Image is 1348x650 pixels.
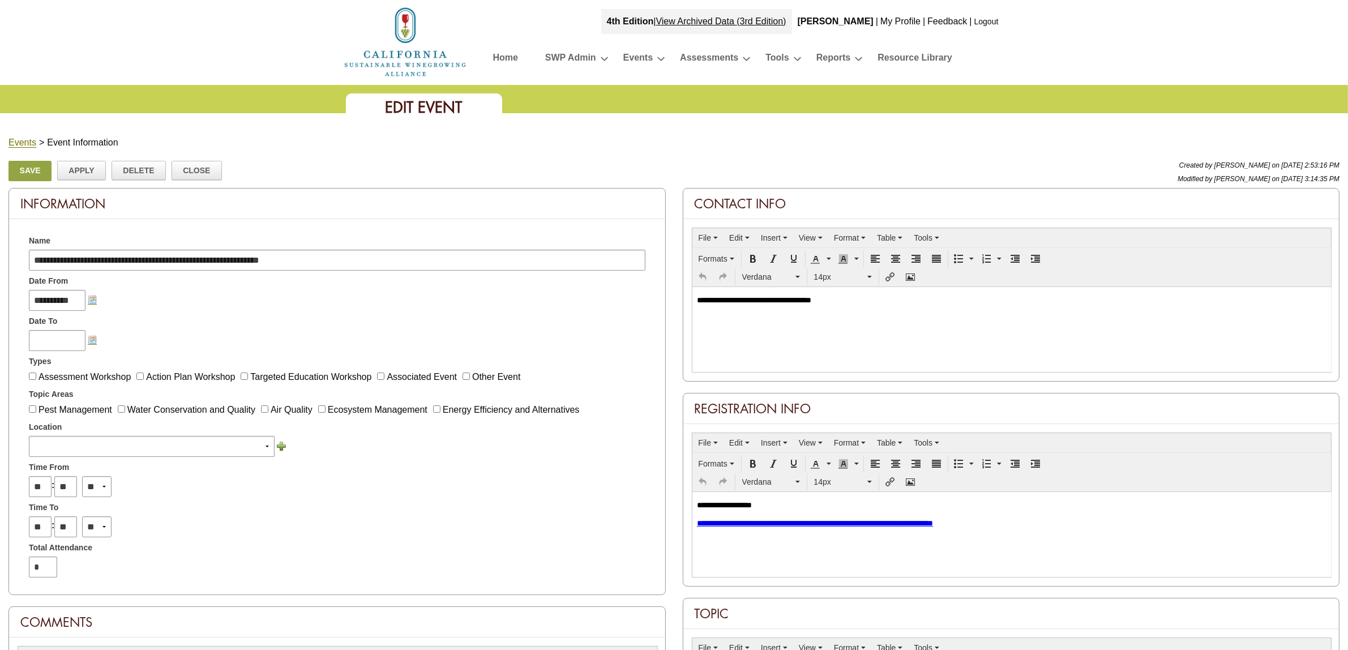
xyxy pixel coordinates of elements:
a: SWP Admin [545,50,596,70]
a: Close [172,161,222,180]
div: Justify [927,455,946,472]
div: Insert/edit link [881,473,900,490]
div: Justify [927,250,946,267]
div: Italic [764,250,783,267]
div: Comments [9,607,665,638]
iframe: Rich Text Area. Press ALT-F9 for menu. Press ALT-F10 for toolbar. Press ALT-0 for help [692,492,1332,577]
div: Insert/edit link [881,268,900,285]
div: Align center [886,250,905,267]
a: My Profile [880,16,921,26]
span: View [799,233,816,242]
span: Tools [914,438,932,447]
span: Formats [699,254,728,263]
div: Undo [694,473,713,490]
span: Types [29,356,51,367]
div: Align right [906,455,926,472]
span: 14px [814,271,865,283]
div: | [969,9,973,34]
label: Assessment Workshop [38,372,131,382]
a: Home [343,36,468,46]
div: Font Family [737,473,805,490]
span: Event Information [47,138,118,147]
span: Edit Event [386,97,463,117]
div: Information [9,189,665,219]
div: Redo [714,268,733,285]
div: Insert/edit image [901,473,921,490]
span: Formats [699,459,728,468]
label: Air Quality [271,405,313,414]
a: Delete [112,161,166,180]
span: Time To [29,502,58,514]
span: Total Attendance [29,542,92,554]
span: Location [29,421,62,433]
div: Increase indent [1026,455,1045,472]
a: Home [493,50,518,70]
div: | [875,9,879,34]
span: Verdana [742,271,793,283]
div: Background color [835,250,862,267]
div: Align right [906,250,926,267]
div: Italic [764,455,783,472]
div: Contact Info [683,189,1340,219]
span: Edit [729,233,743,242]
a: Assessments [680,50,738,70]
span: Edit [729,438,743,447]
label: Action Plan Workshop [146,372,235,382]
span: > [39,138,44,147]
strong: 4th Edition [607,16,654,26]
div: Numbered list [978,455,1004,472]
div: | [922,9,926,34]
iframe: Rich Text Area. Press ALT-F9 for menu. Press ALT-F10 for toolbar. Press ALT-0 for help [692,287,1332,372]
span: Table [877,233,896,242]
img: logo_cswa2x.png [343,6,468,78]
a: View Archived Data (3rd Edition) [656,16,786,26]
span: File [699,233,712,242]
div: Font Sizes [809,268,877,285]
label: Other Event [472,372,520,382]
div: Undo [694,268,713,285]
span: Tools [914,233,932,242]
a: Resource Library [878,50,952,70]
div: Bold [743,250,763,267]
span: Insert [761,233,781,242]
div: Bullet list [950,455,977,472]
span: Name [29,235,50,247]
span: Format [834,438,859,447]
div: Bold [743,455,763,472]
a: Save [8,161,52,181]
span: Created by [PERSON_NAME] on [DATE] 2:53:16 PM Modified by [PERSON_NAME] on [DATE] 3:14:35 PM [1178,161,1340,183]
img: Choose a date [88,295,97,304]
a: Apply [57,161,106,180]
a: Tools [765,50,789,70]
a: Events [8,138,36,148]
label: Associated Event [387,372,457,382]
div: Font Family [737,268,805,285]
b: [PERSON_NAME] [798,16,874,26]
div: Underline [784,455,803,472]
label: Energy Efficiency and Alternatives [443,405,580,414]
div: Topic [683,598,1340,629]
div: Align left [866,455,885,472]
label: Pest Management [38,405,112,414]
span: View [799,438,816,447]
a: Reports [816,50,850,70]
span: Insert [761,438,781,447]
span: : [52,520,54,530]
label: Ecosystem Management [328,405,427,414]
span: : [52,480,54,490]
label: Water Conservation and Quality [127,405,255,414]
div: Align left [866,250,885,267]
div: Text color [807,455,834,472]
span: Date From [29,275,68,287]
div: Insert/edit image [901,268,921,285]
span: 14px [814,476,865,487]
div: Increase indent [1026,250,1045,267]
div: Decrease indent [1005,455,1025,472]
div: Background color [835,455,862,472]
span: Date To [29,315,57,327]
div: Align center [886,455,905,472]
div: Font Sizes [809,473,877,490]
div: Text color [807,250,834,267]
div: Registration Info [683,394,1340,424]
img: Choose a date [88,335,97,344]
